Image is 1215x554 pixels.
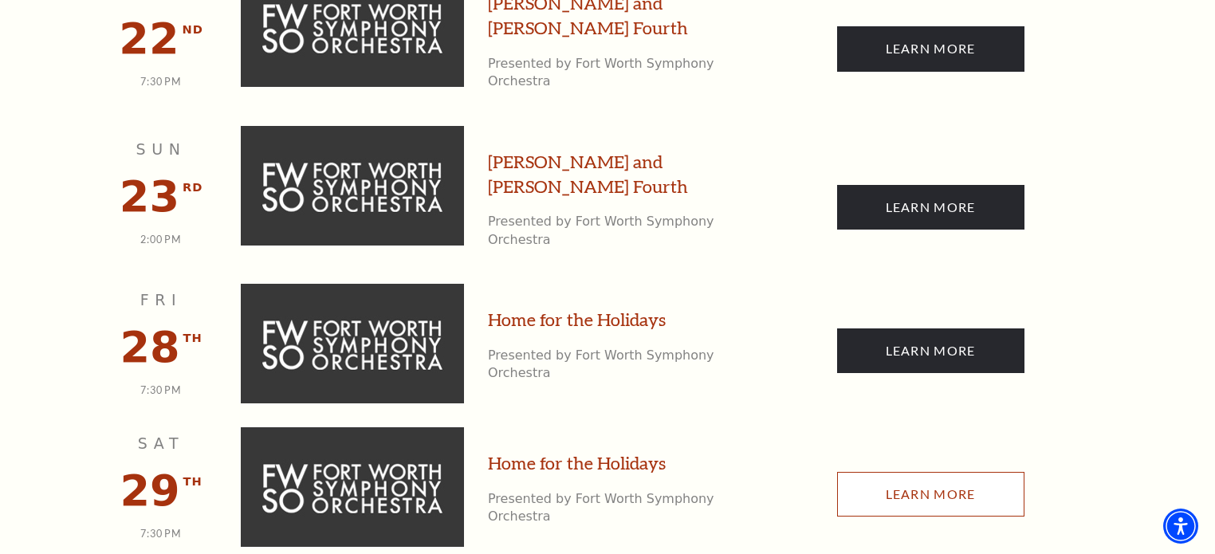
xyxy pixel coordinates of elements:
[488,490,735,526] p: Presented by Fort Worth Symphony Orchestra
[837,26,1024,71] a: Presented by Fort Worth Symphony Orchestra Learn More
[183,472,202,492] span: th
[1163,509,1198,544] div: Accessibility Menu
[488,150,735,199] a: [PERSON_NAME] and [PERSON_NAME] Fourth
[120,171,179,222] span: 23
[183,20,203,40] span: nd
[488,213,735,249] p: Presented by Fort Worth Symphony Orchestra
[837,472,1024,517] a: Presented by Fort Worth Symphony Orchestra Learn More
[113,432,209,455] p: Sat
[113,138,209,161] p: Sun
[183,328,202,348] span: th
[488,308,666,332] a: Home for the Holidays
[140,76,181,88] span: 7:30 PM
[119,14,179,64] span: 22
[837,328,1024,373] a: Presented by Fort Worth Symphony Orchestra Learn More
[488,55,735,91] p: Presented by Fort Worth Symphony Orchestra
[140,234,181,246] span: 2:00 PM
[140,384,181,396] span: 7:30 PM
[488,451,666,476] a: Home for the Holidays
[183,178,202,198] span: rd
[140,528,181,540] span: 7:30 PM
[113,289,209,312] p: Fri
[241,126,464,246] img: Mozart and Mahler's Fourth
[488,347,735,383] p: Presented by Fort Worth Symphony Orchestra
[120,322,179,372] span: 28
[120,466,179,516] span: 29
[837,185,1024,230] a: Presented by Fort Worth Symphony Orchestra Learn More
[241,427,464,547] img: Home for the Holidays
[241,284,464,403] img: Home for the Holidays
